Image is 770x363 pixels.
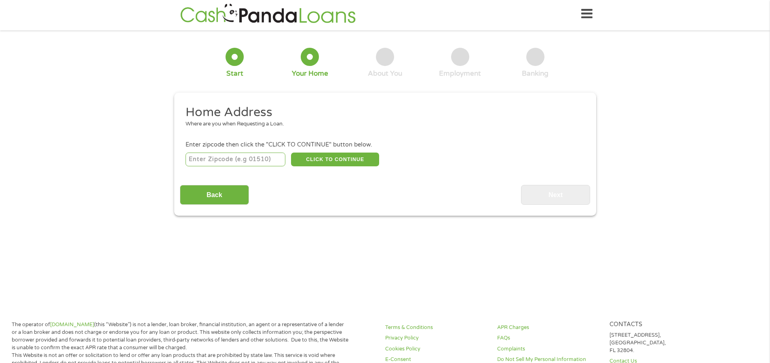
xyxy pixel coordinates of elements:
div: About You [368,69,402,78]
h2: Home Address [186,104,578,121]
div: Your Home [292,69,328,78]
div: Enter zipcode then click the "CLICK TO CONTINUE" button below. [186,140,584,149]
input: Enter Zipcode (e.g 01510) [186,153,285,166]
a: [DOMAIN_NAME] [50,321,94,328]
a: Complaints [497,345,610,353]
img: GetLoanNow Logo [178,2,358,25]
div: Where are you when Requesting a Loan. [186,120,578,128]
a: Terms & Conditions [385,324,498,331]
div: Employment [439,69,481,78]
h4: Contacts [610,321,722,329]
div: Start [226,69,243,78]
input: Back [180,185,249,205]
a: Cookies Policy [385,345,498,353]
div: Banking [522,69,548,78]
a: APR Charges [497,324,610,331]
button: CLICK TO CONTINUE [291,153,379,166]
p: [STREET_ADDRESS], [GEOGRAPHIC_DATA], FL 32804. [610,331,722,355]
input: Next [521,185,590,205]
a: FAQs [497,334,610,342]
a: Privacy Policy [385,334,498,342]
p: The operator of (this “Website”) is not a lender, loan broker, financial institution, an agent or... [12,321,349,352]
